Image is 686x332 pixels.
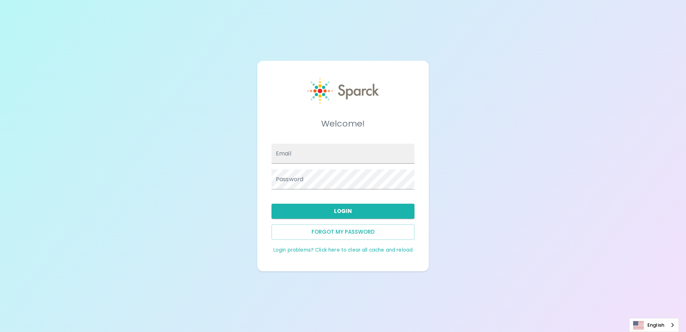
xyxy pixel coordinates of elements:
[630,318,678,332] a: English
[272,204,414,219] button: Login
[629,318,679,332] div: Language
[307,78,379,104] img: Sparck logo
[629,318,679,332] aside: Language selected: English
[272,224,414,239] button: Forgot my password
[273,247,413,253] a: Login problems? Click here to clear all cache and reload
[272,118,414,129] h5: Welcome!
